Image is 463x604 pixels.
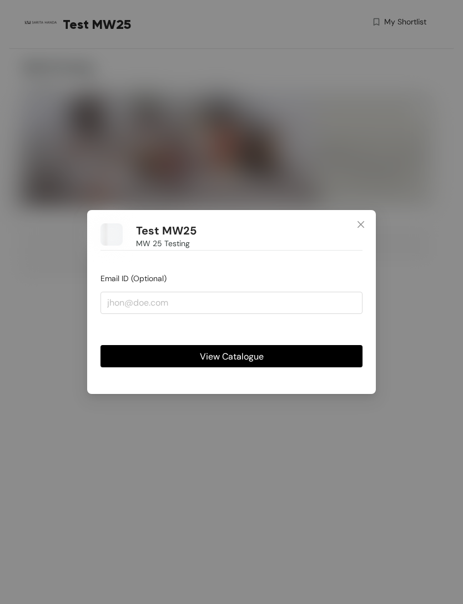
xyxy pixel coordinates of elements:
button: View Catalogue [100,345,363,367]
button: Close [346,210,376,240]
img: Buyer Portal [100,223,123,246]
h1: Test MW25 [136,224,197,238]
input: jhon@doe.com [100,292,363,314]
span: Email ID (Optional) [100,273,167,283]
span: close [356,220,365,229]
span: MW 25 Testing [136,237,190,249]
span: View Catalogue [200,349,264,363]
